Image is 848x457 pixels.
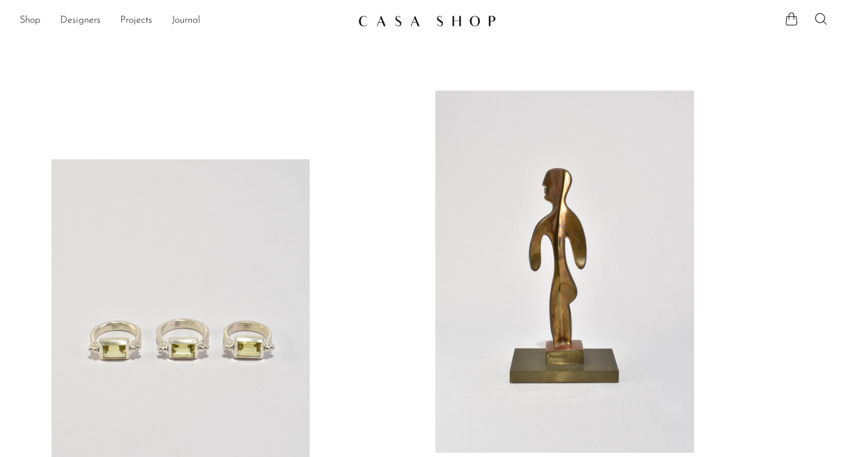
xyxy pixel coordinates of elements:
[20,13,40,29] a: Shop
[120,13,152,29] a: Projects
[20,10,348,31] ul: NEW HEADER MENU
[172,13,201,29] a: Journal
[60,13,101,29] a: Designers
[20,10,348,31] nav: Desktop navigation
